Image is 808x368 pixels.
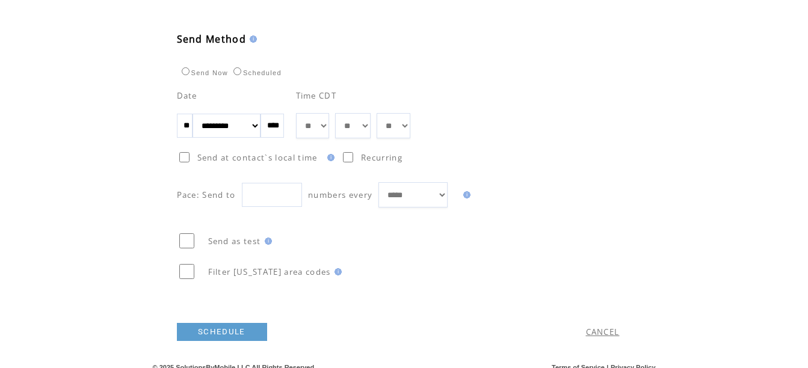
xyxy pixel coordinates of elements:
[308,189,372,200] span: numbers every
[177,323,267,341] a: SCHEDULE
[230,69,282,76] label: Scheduled
[208,236,261,247] span: Send as test
[182,67,190,75] input: Send Now
[460,191,470,198] img: help.gif
[197,152,318,163] span: Send at contact`s local time
[233,67,241,75] input: Scheduled
[586,327,620,337] a: CANCEL
[261,238,272,245] img: help.gif
[361,152,402,163] span: Recurring
[296,90,337,101] span: Time CDT
[331,268,342,275] img: help.gif
[208,266,331,277] span: Filter [US_STATE] area codes
[324,154,335,161] img: help.gif
[177,90,197,101] span: Date
[177,189,236,200] span: Pace: Send to
[177,32,247,46] span: Send Method
[246,35,257,43] img: help.gif
[179,69,228,76] label: Send Now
